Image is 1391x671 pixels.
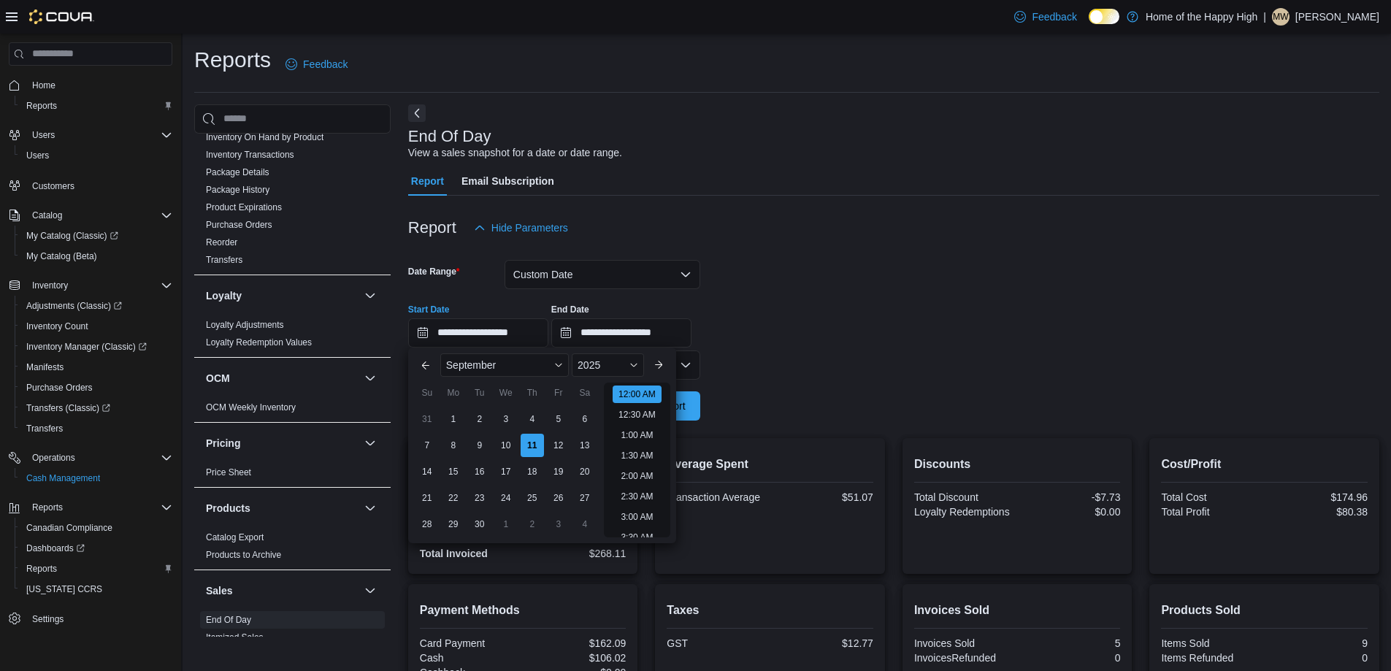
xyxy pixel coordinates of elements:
h2: Average Spent [667,456,873,473]
div: day-20 [573,460,597,483]
div: day-12 [547,434,570,457]
div: day-23 [468,486,491,510]
span: Inventory [26,277,172,294]
div: Button. Open the month selector. September is currently selected. [440,353,569,377]
div: day-30 [468,513,491,536]
div: $268.11 [526,548,626,559]
button: Canadian Compliance [15,518,178,538]
div: day-16 [468,460,491,483]
span: Manifests [26,361,64,373]
span: Dashboards [26,542,85,554]
span: Itemized Sales [206,632,264,643]
span: Purchase Orders [206,219,272,231]
span: [US_STATE] CCRS [26,583,102,595]
nav: Complex example [9,69,172,666]
div: day-11 [521,434,544,457]
div: day-17 [494,460,518,483]
a: Product Expirations [206,202,282,212]
a: Transfers (Classic) [20,399,116,417]
div: Invoices Sold [914,637,1014,649]
h3: End Of Day [408,128,491,145]
button: Next month [647,353,670,377]
div: View a sales snapshot for a date or date range. [408,145,622,161]
div: day-22 [442,486,465,510]
span: Inventory Count [20,318,172,335]
span: Users [32,129,55,141]
span: Reports [20,560,172,578]
p: [PERSON_NAME] [1295,8,1379,26]
button: Reports [26,499,69,516]
p: Home of the Happy High [1146,8,1257,26]
a: Inventory On Hand by Product [206,132,323,142]
button: Users [3,125,178,145]
button: Cash Management [15,468,178,488]
div: Cash [420,652,520,664]
div: Total Discount [914,491,1014,503]
div: day-9 [468,434,491,457]
div: Items Sold [1161,637,1261,649]
button: Inventory [3,275,178,296]
span: Report [411,166,444,196]
div: $174.96 [1268,491,1368,503]
span: Transfers [26,423,63,434]
button: Loyalty [361,287,379,304]
div: Transaction Average [667,491,767,503]
span: Price Sheet [206,467,251,478]
span: Settings [26,610,172,628]
span: Loyalty Adjustments [206,319,284,331]
a: Dashboards [20,540,91,557]
div: day-25 [521,486,544,510]
span: Loyalty Redemption Values [206,337,312,348]
div: Products [194,529,391,570]
button: My Catalog (Beta) [15,246,178,267]
div: day-4 [521,407,544,431]
a: Purchase Orders [206,220,272,230]
input: Dark Mode [1089,9,1119,24]
li: 3:00 AM [615,508,659,526]
a: Feedback [1008,2,1082,31]
a: Cash Management [20,469,106,487]
button: Products [361,499,379,517]
div: Mo [442,381,465,404]
span: Customers [32,180,74,192]
span: End Of Day [206,614,251,626]
button: Manifests [15,357,178,377]
div: day-4 [573,513,597,536]
div: Loyalty [194,316,391,357]
button: Transfers [15,418,178,439]
span: Reorder [206,237,237,248]
div: day-5 [547,407,570,431]
strong: Total Invoiced [420,548,488,559]
div: $0.00 [1020,506,1120,518]
div: day-6 [573,407,597,431]
span: My Catalog (Classic) [20,227,172,245]
a: OCM Weekly Inventory [206,402,296,413]
h3: OCM [206,371,230,386]
span: Transfers [206,254,242,266]
a: My Catalog (Classic) [20,227,124,245]
a: Package History [206,185,269,195]
li: 1:30 AM [615,447,659,464]
button: Open list of options [680,359,691,371]
div: Tu [468,381,491,404]
span: September [446,359,496,371]
span: 2025 [578,359,600,371]
div: Items Refunded [1161,652,1261,664]
h2: Discounts [914,456,1121,473]
h3: Pricing [206,436,240,450]
span: Cash Management [26,472,100,484]
a: Itemized Sales [206,632,264,643]
li: 2:30 AM [615,488,659,505]
a: Dashboards [15,538,178,559]
img: Cova [29,9,94,24]
div: day-31 [415,407,439,431]
span: Purchase Orders [26,382,93,394]
span: Inventory Transactions [206,149,294,161]
button: Sales [361,582,379,599]
a: Products to Archive [206,550,281,560]
a: Reports [20,97,63,115]
span: Dark Mode [1089,24,1089,25]
button: Products [206,501,359,515]
div: day-1 [442,407,465,431]
button: Catalog [26,207,68,224]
